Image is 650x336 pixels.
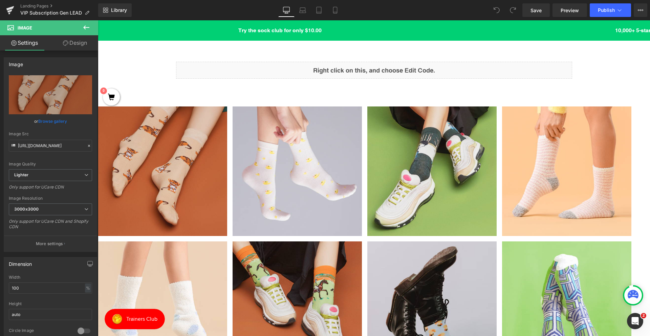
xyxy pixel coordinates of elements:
[9,328,71,335] div: Circle Image
[9,132,92,136] div: Image Src
[561,7,579,14] span: Preview
[506,3,520,17] button: Redo
[98,3,132,17] a: New Library
[590,3,631,17] button: Publish
[9,219,92,234] div: Only support for UCare CDN and Shopify CDN
[4,236,97,252] button: More settings
[295,3,311,17] a: Laptop
[9,118,92,125] div: or
[311,3,327,17] a: Tablet
[9,140,92,152] input: Link
[14,172,28,177] b: Lighter
[278,3,295,17] a: Desktop
[641,313,646,318] span: 2
[14,206,39,212] b: 3000x3000
[9,309,92,320] input: auto
[327,3,343,17] a: Mobile
[5,73,22,81] a: 0
[7,289,67,309] iframe: Button to open loyalty program pop-up
[38,115,67,127] a: Browse gallery
[627,313,643,329] iframe: Intercom live chat
[36,241,63,247] p: More settings
[9,184,92,194] div: Only support for UCare CDN
[9,257,32,267] div: Dimension
[18,25,32,31] span: Image
[9,282,92,294] input: auto
[2,66,10,75] mark: 0
[9,275,92,280] div: Width
[111,7,127,13] span: Library
[9,162,92,166] div: Image Quality
[530,7,542,14] span: Save
[9,58,23,67] div: Image
[490,3,503,17] button: Undo
[20,10,82,16] span: VIP Subscription Gen LEAD
[598,7,615,13] span: Publish
[634,3,647,17] button: More
[20,3,98,9] a: Landing Pages
[50,35,100,51] a: Design
[9,301,92,306] div: Height
[9,196,92,201] div: Image Resolution
[85,283,91,293] div: %
[552,3,587,17] a: Preview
